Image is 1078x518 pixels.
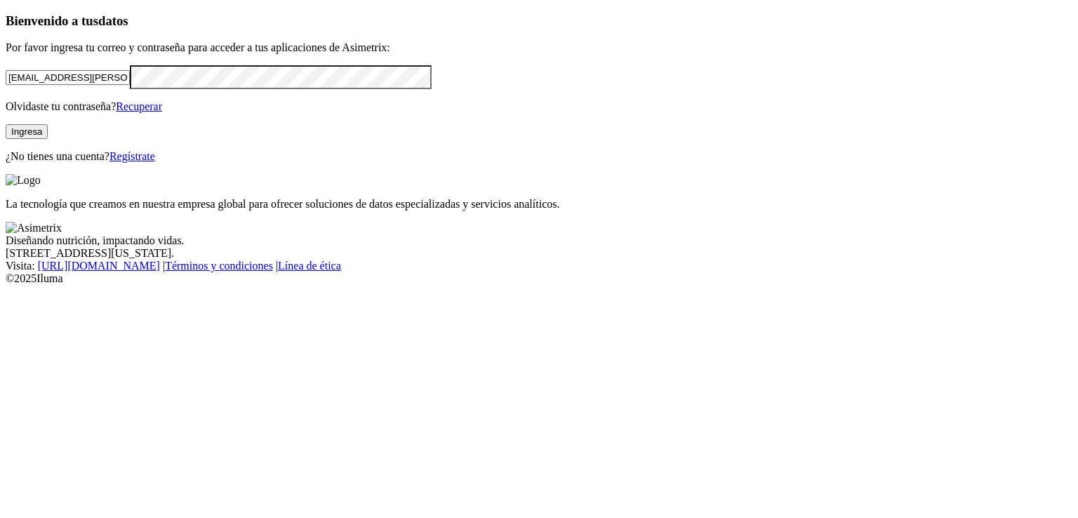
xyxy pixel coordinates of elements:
[6,100,1072,113] p: Olvidaste tu contraseña?
[6,150,1072,163] p: ¿No tienes una cuenta?
[6,198,1072,211] p: La tecnología que creamos en nuestra empresa global para ofrecer soluciones de datos especializad...
[6,260,1072,272] div: Visita : | |
[6,13,1072,29] h3: Bienvenido a tus
[6,70,130,85] input: Tu correo
[109,150,155,162] a: Regístrate
[6,247,1072,260] div: [STREET_ADDRESS][US_STATE].
[38,260,160,272] a: [URL][DOMAIN_NAME]
[6,41,1072,54] p: Por favor ingresa tu correo y contraseña para acceder a tus aplicaciones de Asimetrix:
[165,260,273,272] a: Términos y condiciones
[6,272,1072,285] div: © 2025 Iluma
[98,13,128,28] span: datos
[6,174,41,187] img: Logo
[278,260,341,272] a: Línea de ética
[6,222,62,234] img: Asimetrix
[116,100,162,112] a: Recuperar
[6,124,48,139] button: Ingresa
[6,234,1072,247] div: Diseñando nutrición, impactando vidas.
